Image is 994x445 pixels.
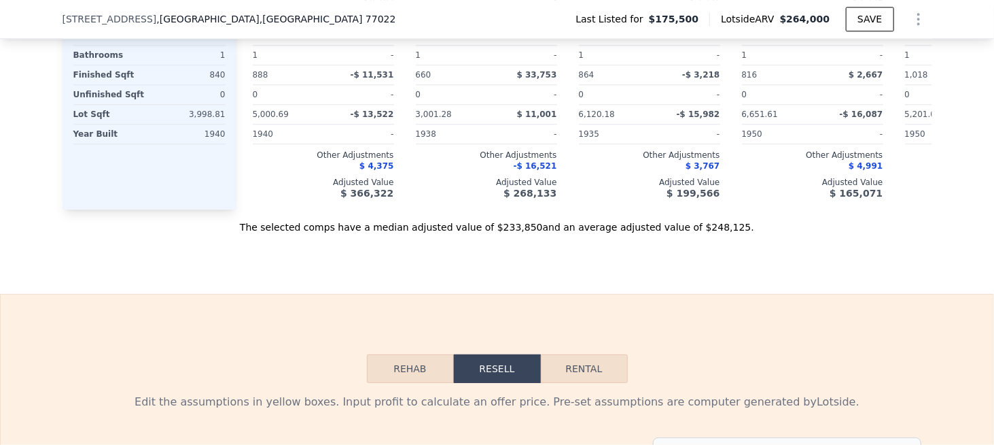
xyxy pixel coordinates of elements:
div: - [489,125,557,144]
span: 864 [579,70,594,80]
span: 0 [253,90,258,99]
div: 1 [579,46,647,65]
div: - [815,125,883,144]
span: 0 [742,90,747,99]
div: 840 [152,65,226,84]
span: 6,120.18 [579,110,615,119]
div: - [326,85,394,104]
span: -$ 16,521 [514,161,557,171]
span: $ 3,767 [686,161,720,171]
div: Other Adjustments [742,150,883,161]
span: -$ 15,982 [677,110,720,119]
span: $175,500 [649,12,699,26]
div: 1 [742,46,810,65]
div: Finished Sqft [73,65,147,84]
div: 1 [416,46,484,65]
span: 0 [416,90,421,99]
span: 660 [416,70,431,80]
span: Lotside ARV [721,12,779,26]
div: Bathrooms [73,46,147,65]
span: -$ 13,522 [351,110,394,119]
span: 5,000.69 [253,110,289,119]
span: 3,001.28 [416,110,452,119]
span: 5,201.06 [905,110,941,119]
button: Rehab [367,355,454,383]
div: 1940 [152,125,226,144]
span: $ 2,667 [849,70,883,80]
span: -$ 16,087 [840,110,883,119]
div: - [326,46,394,65]
div: 1950 [742,125,810,144]
span: $ 11,001 [517,110,557,119]
div: 1935 [579,125,647,144]
span: , [GEOGRAPHIC_DATA] 77022 [260,14,396,24]
span: Last Listed for [575,12,648,26]
div: 3,998.81 [152,105,226,124]
div: Unfinished Sqft [73,85,147,104]
div: 1 [905,46,973,65]
div: - [489,85,557,104]
span: 888 [253,70,268,80]
div: Other Adjustments [253,150,394,161]
button: Resell [454,355,541,383]
span: , [GEOGRAPHIC_DATA] [156,12,395,26]
button: SAVE [846,7,893,31]
span: -$ 3,218 [682,70,720,80]
div: 0 [152,85,226,104]
span: $264,000 [780,14,830,24]
span: [STREET_ADDRESS] [63,12,157,26]
div: Other Adjustments [579,150,720,161]
div: Lot Sqft [73,105,147,124]
div: Adjusted Value [253,177,394,188]
div: The selected comps have a median adjusted value of $233,850 and an average adjusted value of $248... [63,210,932,234]
span: $ 366,322 [340,188,393,199]
div: 1940 [253,125,321,144]
div: 1 [152,46,226,65]
div: - [815,46,883,65]
span: $ 33,753 [517,70,557,80]
div: 1950 [905,125,973,144]
div: Year Built [73,125,147,144]
button: Rental [541,355,628,383]
span: $ 4,375 [359,161,393,171]
div: Adjusted Value [579,177,720,188]
span: 1,018 [905,70,928,80]
div: - [652,46,720,65]
div: Adjusted Value [416,177,557,188]
div: - [489,46,557,65]
div: - [815,85,883,104]
span: 6,651.61 [742,110,778,119]
div: Adjusted Value [742,177,883,188]
div: - [652,85,720,104]
span: 0 [579,90,584,99]
span: 0 [905,90,910,99]
span: $ 268,133 [503,188,556,199]
div: 1 [253,46,321,65]
span: $ 199,566 [667,188,720,199]
div: 1938 [416,125,484,144]
div: - [326,125,394,144]
div: Edit the assumptions in yellow boxes. Input profit to calculate an offer price. Pre-set assumptio... [73,394,921,410]
span: 816 [742,70,758,80]
span: $ 165,071 [830,188,883,199]
div: Other Adjustments [416,150,557,161]
span: $ 4,991 [849,161,883,171]
button: Show Options [905,5,932,33]
div: - [652,125,720,144]
span: -$ 11,531 [351,70,394,80]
